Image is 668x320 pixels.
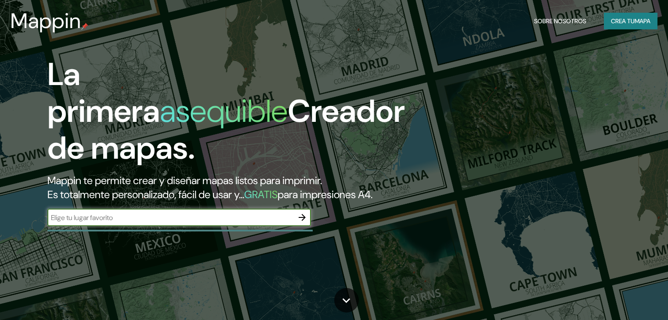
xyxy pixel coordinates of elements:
[47,91,405,168] font: Creador de mapas.
[47,213,293,223] input: Elige tu lugar favorito
[244,188,278,201] font: GRATIS
[81,23,88,30] img: pin de mapeo
[604,13,657,29] button: Crea tumapa
[635,17,650,25] font: mapa
[531,13,590,29] button: Sobre nosotros
[11,7,81,35] font: Mappin
[47,188,244,201] font: Es totalmente personalizado, fácil de usar y...
[278,188,372,201] font: para impresiones A4.
[160,91,288,132] font: asequible
[47,174,322,187] font: Mappin te permite crear y diseñar mapas listos para imprimir.
[534,17,586,25] font: Sobre nosotros
[611,17,635,25] font: Crea tu
[47,54,160,132] font: La primera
